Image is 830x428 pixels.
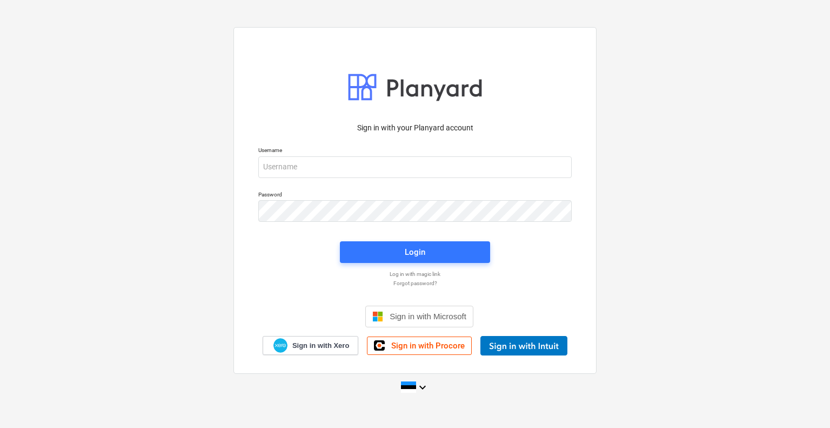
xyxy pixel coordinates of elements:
a: Log in with magic link [253,271,577,278]
img: Xero logo [273,338,287,353]
span: Sign in with Microsoft [390,312,466,321]
img: Microsoft logo [372,311,383,322]
p: Password [258,191,572,200]
p: Sign in with your Planyard account [258,122,572,134]
span: Sign in with Procore [391,341,465,351]
input: Username [258,156,572,178]
span: Sign in with Xero [292,341,349,351]
i: keyboard_arrow_down [416,381,429,394]
p: Username [258,147,572,156]
div: Login [405,245,425,259]
a: Sign in with Procore [367,337,472,355]
button: Login [340,241,490,263]
a: Sign in with Xero [263,336,359,355]
a: Forgot password? [253,280,577,287]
